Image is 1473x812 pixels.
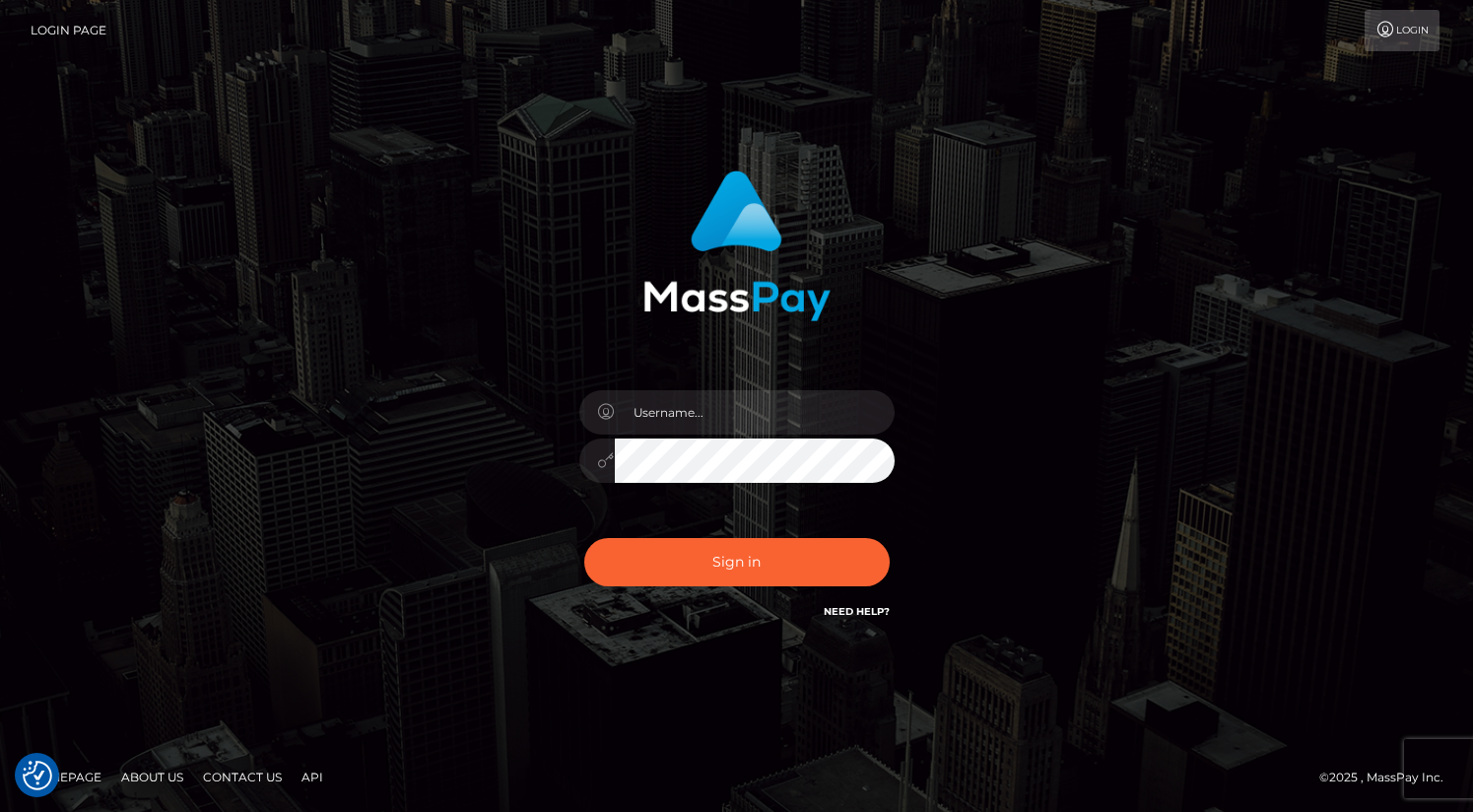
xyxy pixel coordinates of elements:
a: About Us [113,762,191,792]
a: Login [1365,10,1440,51]
a: API [294,762,331,792]
a: Contact Us [195,762,290,792]
button: Sign in [584,538,890,586]
a: Login Page [31,10,106,51]
img: MassPay Login [643,170,831,321]
button: Consent Preferences [23,761,52,790]
img: Revisit consent button [23,761,52,790]
a: Homepage [22,762,109,792]
input: Username... [615,390,895,435]
div: © 2025 , MassPay Inc. [1319,767,1458,788]
a: Need Help? [824,605,890,618]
